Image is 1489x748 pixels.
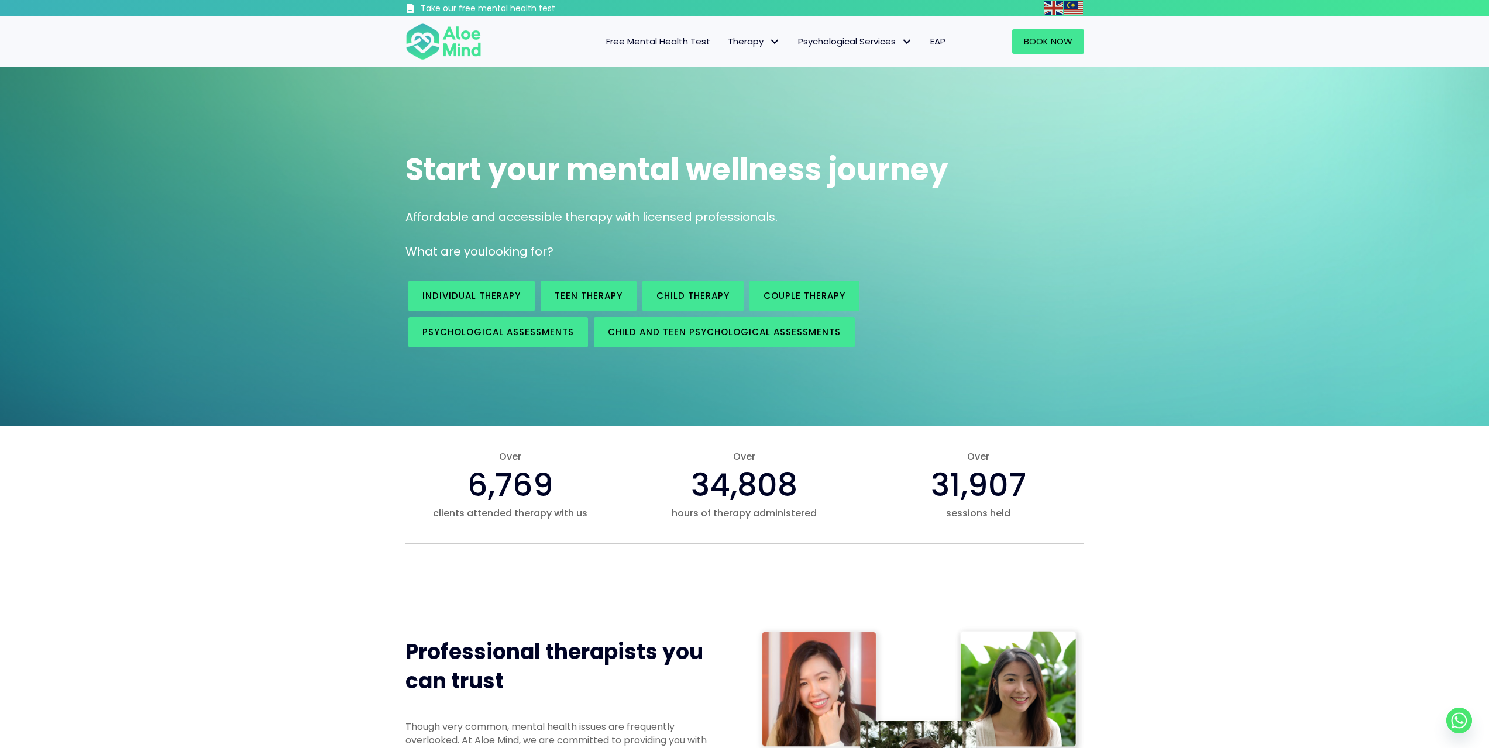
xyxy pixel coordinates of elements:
[422,326,574,338] span: Psychological assessments
[422,289,521,302] span: Individual therapy
[405,22,482,61] img: Aloe mind Logo
[873,450,1084,463] span: Over
[405,450,616,463] span: Over
[899,33,916,50] span: Psychological Services: submenu
[555,289,623,302] span: Teen Therapy
[405,243,485,260] span: What are you
[405,148,948,191] span: Start your mental wellness journey
[541,281,637,311] a: Teen Therapy
[467,463,553,507] span: 6,769
[1446,708,1472,733] a: Whatsapp
[656,289,730,302] span: Child Therapy
[1044,1,1063,15] img: en
[408,317,588,347] a: Psychological assessments
[405,506,616,520] span: clients attended therapy with us
[405,3,618,16] a: Take our free mental health test
[930,35,945,47] span: EAP
[1012,29,1084,54] a: Book Now
[1024,35,1072,47] span: Book Now
[608,326,841,338] span: Child and Teen Psychological assessments
[921,29,954,54] a: EAP
[719,29,789,54] a: TherapyTherapy: submenu
[873,506,1084,520] span: sessions held
[1044,1,1064,15] a: English
[789,29,921,54] a: Psychological ServicesPsychological Services: submenu
[497,29,954,54] nav: Menu
[931,463,1026,507] span: 31,907
[642,281,744,311] a: Child Therapy
[728,35,780,47] span: Therapy
[1064,1,1084,15] a: Malay
[639,450,850,463] span: Over
[766,33,783,50] span: Therapy: submenu
[691,463,797,507] span: 34,808
[798,35,913,47] span: Psychological Services
[1064,1,1083,15] img: ms
[764,289,845,302] span: Couple therapy
[639,506,850,520] span: hours of therapy administered
[485,243,553,260] span: looking for?
[408,281,535,311] a: Individual therapy
[594,317,855,347] a: Child and Teen Psychological assessments
[405,637,703,696] span: Professional therapists you can trust
[405,209,1084,226] p: Affordable and accessible therapy with licensed professionals.
[597,29,719,54] a: Free Mental Health Test
[749,281,859,311] a: Couple therapy
[421,3,618,15] h3: Take our free mental health test
[606,35,710,47] span: Free Mental Health Test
